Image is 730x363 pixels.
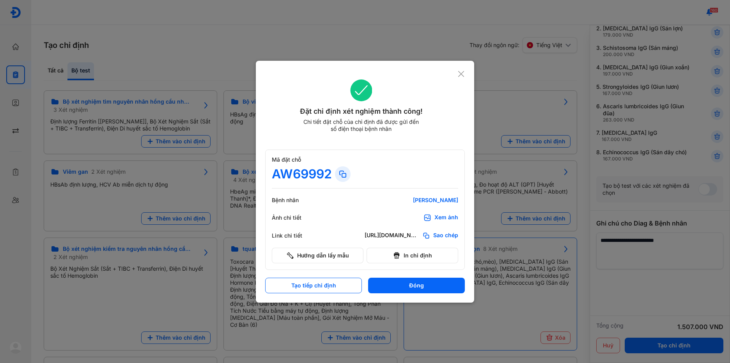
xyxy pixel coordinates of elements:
[265,106,457,117] div: Đặt chỉ định xét nghiệm thành công!
[272,214,319,221] div: Ảnh chi tiết
[365,232,419,240] div: [URL][DOMAIN_NAME]
[367,248,458,263] button: In chỉ định
[272,197,319,204] div: Bệnh nhân
[272,166,332,182] div: AW69992
[272,156,458,163] div: Mã đặt chỗ
[272,232,319,239] div: Link chi tiết
[265,278,362,293] button: Tạo tiếp chỉ định
[433,232,458,240] span: Sao chép
[434,214,458,222] div: Xem ảnh
[368,278,465,293] button: Đóng
[300,118,422,132] div: Chi tiết đặt chỗ của chỉ định đã được gửi đến số điện thoại bệnh nhân
[272,248,363,263] button: Hướng dẫn lấy mẫu
[365,197,458,204] div: [PERSON_NAME]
